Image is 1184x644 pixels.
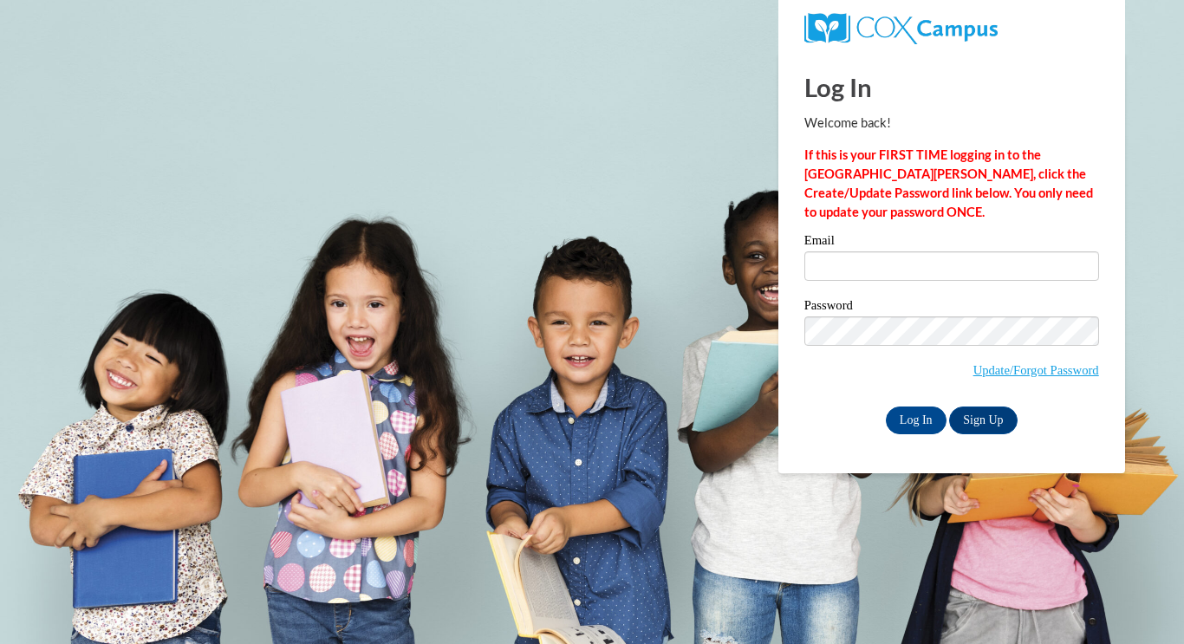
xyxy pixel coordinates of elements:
[886,407,947,434] input: Log In
[804,147,1093,219] strong: If this is your FIRST TIME logging in to the [GEOGRAPHIC_DATA][PERSON_NAME], click the Create/Upd...
[804,20,998,35] a: COX Campus
[804,299,1099,316] label: Password
[804,114,1099,133] p: Welcome back!
[804,69,1099,105] h1: Log In
[804,234,1099,251] label: Email
[949,407,1017,434] a: Sign Up
[973,363,1099,377] a: Update/Forgot Password
[804,13,998,44] img: COX Campus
